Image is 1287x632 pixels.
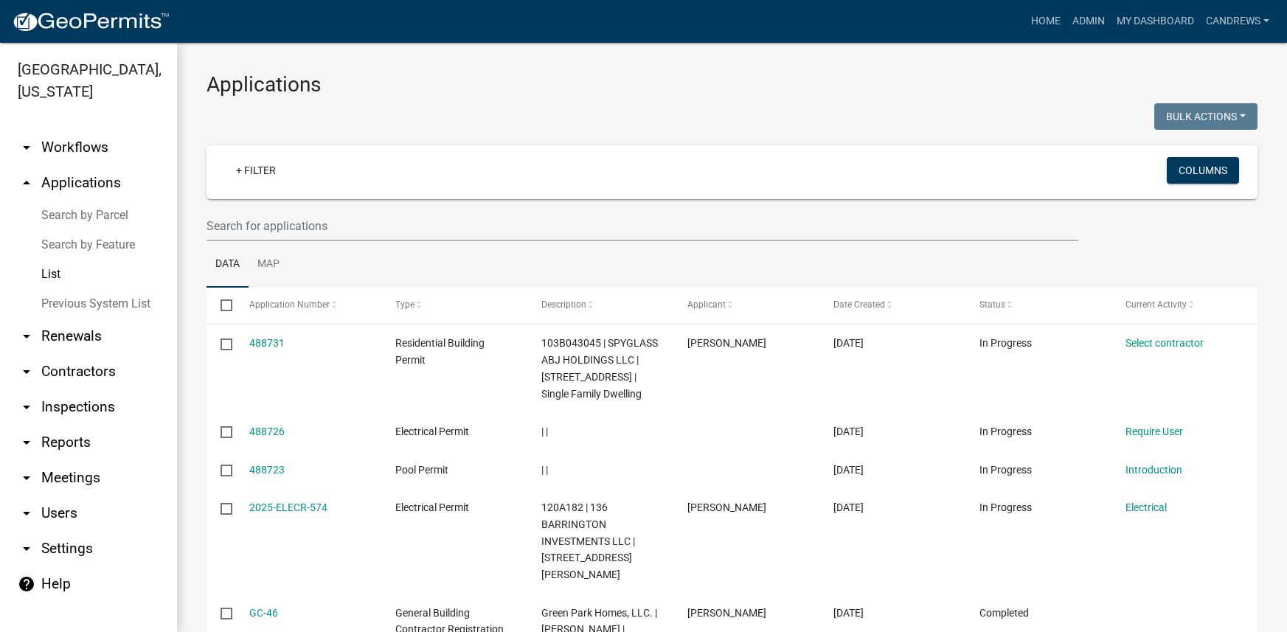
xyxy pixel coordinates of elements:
a: Select contractor [1125,337,1204,349]
i: arrow_drop_down [18,139,35,156]
span: 10/06/2025 [833,464,864,476]
span: Current Activity [1125,299,1187,310]
span: Applicant [687,299,726,310]
span: 120A182 | 136 BARRINGTON INVESTMENTS LLC | 136 Barrington Hall [541,501,635,580]
span: Electrical Permit [395,426,469,437]
a: 488731 [249,337,285,349]
span: 103B043045 | SPYGLASS ABJ HOLDINGS LLC | 201 EAGLES WAY | Single Family Dwelling [541,337,658,399]
i: arrow_drop_down [18,504,35,522]
span: SEAN [687,337,766,349]
button: Columns [1167,157,1239,184]
i: arrow_drop_down [18,327,35,345]
a: Map [249,241,288,288]
button: Bulk Actions [1154,103,1257,130]
datatable-header-cell: Select [207,288,235,323]
input: Search for applications [207,211,1078,241]
span: SEAN [687,607,766,619]
a: GC-46 [249,607,278,619]
a: Introduction [1125,464,1182,476]
span: In Progress [979,464,1032,476]
span: Completed [979,607,1029,619]
span: Type [395,299,414,310]
a: Home [1025,7,1066,35]
i: arrow_drop_down [18,363,35,381]
i: arrow_drop_down [18,469,35,487]
span: 10/06/2025 [833,607,864,619]
span: Electrical Permit [395,501,469,513]
a: candrews [1200,7,1275,35]
a: + Filter [224,157,288,184]
datatable-header-cell: Date Created [819,288,965,323]
datatable-header-cell: Applicant [673,288,819,323]
a: Electrical [1125,501,1167,513]
datatable-header-cell: Current Activity [1111,288,1257,323]
i: arrow_drop_up [18,174,35,192]
span: Date Created [833,299,885,310]
a: 2025-ELECR-574 [249,501,327,513]
a: My Dashboard [1111,7,1200,35]
span: Residential Building Permit [395,337,485,366]
span: In Progress [979,426,1032,437]
a: Admin [1066,7,1111,35]
span: In Progress [979,337,1032,349]
a: Require User [1125,426,1183,437]
datatable-header-cell: Description [527,288,673,323]
i: arrow_drop_down [18,398,35,416]
i: arrow_drop_down [18,540,35,558]
datatable-header-cell: Type [381,288,527,323]
datatable-header-cell: Application Number [235,288,381,323]
span: Ben Moore [687,501,766,513]
span: 10/06/2025 [833,337,864,349]
span: Description [541,299,586,310]
span: Pool Permit [395,464,448,476]
span: | | [541,464,548,476]
i: help [18,575,35,593]
span: | | [541,426,548,437]
h3: Applications [207,72,1257,97]
a: 488723 [249,464,285,476]
i: arrow_drop_down [18,434,35,451]
span: 10/06/2025 [833,501,864,513]
span: Status [979,299,1005,310]
span: 10/06/2025 [833,426,864,437]
a: 488726 [249,426,285,437]
span: Application Number [249,299,330,310]
span: In Progress [979,501,1032,513]
a: Data [207,241,249,288]
datatable-header-cell: Status [965,288,1111,323]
